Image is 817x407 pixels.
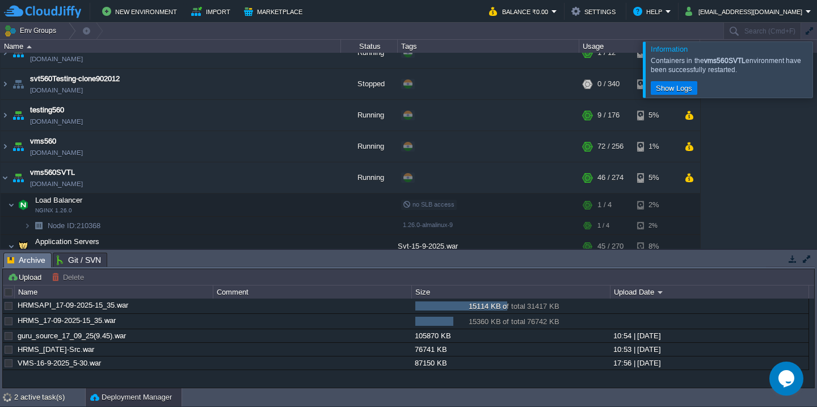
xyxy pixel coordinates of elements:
div: HRMSAPI_17-09-2025-15_35.war [15,299,212,312]
div: Comment [214,286,411,299]
button: Marketplace [244,5,306,18]
a: svt560Testing-clone902012 [30,76,120,87]
div: Status [342,40,397,53]
div: 5% [637,103,674,133]
img: AMDAwAAAACH5BAEAAAAALAAAAAABAAEAAAICRAEAOw== [1,72,10,102]
div: 105870 KB [412,329,609,342]
div: 1 / 12 [597,40,616,71]
div: Containers in the environment have been successfully restarted. [651,56,810,74]
button: Deployment Manager [90,392,172,403]
div: Running [341,103,398,133]
span: vms560 [30,139,56,150]
img: AMDAwAAAACH5BAEAAAAALAAAAAABAAEAAAICRAEAOw== [1,134,10,165]
button: Delete [52,272,87,282]
a: Load BalancerNGINX 1.26.0 [34,199,84,207]
div: Size [412,286,610,299]
div: Stopped [341,72,398,102]
div: Running [341,134,398,165]
a: Application Servers [34,240,101,249]
a: HRMS_[DATE]-Src.war [18,345,94,354]
div: 46 / 274 [597,165,624,196]
a: VMS-16-9-2025_5-30.war [18,359,101,367]
div: 15114 KB of total 31417 KB [418,302,610,314]
div: 15114 KB of total 31417 KB [418,301,610,314]
button: Settings [571,5,619,18]
img: AMDAwAAAACH5BAEAAAAALAAAAAABAAEAAAICRAEAOw== [24,220,31,237]
img: AMDAwAAAACH5BAEAAAAALAAAAAABAAEAAAICRAEAOw== [10,103,26,133]
img: AMDAwAAAACH5BAEAAAAALAAAAAABAAEAAAICRAEAOw== [27,45,32,48]
a: [DOMAIN_NAME] [30,119,83,130]
img: AMDAwAAAACH5BAEAAAAALAAAAAABAAEAAAICRAEAOw== [10,165,26,196]
div: Usage [580,40,700,53]
img: AMDAwAAAACH5BAEAAAAALAAAAAABAAEAAAICRAEAOw== [10,40,26,71]
a: [DOMAIN_NAME] [30,87,83,99]
button: Help [633,5,666,18]
img: CloudJiffy [4,5,81,19]
div: 5% [637,165,674,196]
span: no SLB access [403,204,454,211]
div: HRMS_17-09-2025-15_35.war [15,314,212,327]
span: Git / SVN [57,253,101,267]
div: 1 / 4 [597,220,609,237]
div: Upload Date [611,286,808,299]
div: Tags [398,40,579,53]
span: Node ID: [48,224,77,233]
div: 15360 KB of total 76742 KB [418,317,610,329]
img: AMDAwAAAACH5BAEAAAAALAAAAAABAAEAAAICRAEAOw== [15,196,31,219]
button: [EMAIL_ADDRESS][DOMAIN_NAME] [685,5,806,18]
div: 1 / 4 [597,196,612,219]
div: 1% [637,134,674,165]
img: AMDAwAAAACH5BAEAAAAALAAAAAABAAEAAAICRAEAOw== [10,134,26,165]
a: testing560 [30,107,64,119]
span: Archive [7,253,45,267]
div: 72 / 256 [597,134,624,165]
img: AMDAwAAAACH5BAEAAAAALAAAAAABAAEAAAICRAEAOw== [1,103,10,133]
span: [DOMAIN_NAME] [30,56,83,68]
span: Application Servers [34,240,101,249]
div: 13% [637,40,674,71]
div: 0 / 340 [597,72,620,102]
div: 87150 KB [412,356,609,370]
img: AMDAwAAAACH5BAEAAAAALAAAAAABAAEAAAICRAEAOw== [8,196,15,219]
div: 9 / 176 [597,103,620,133]
button: Upload [7,272,45,282]
div: 2% [637,220,674,237]
a: [DOMAIN_NAME] [30,181,83,192]
div: 10:53 | [DATE] [610,343,808,356]
img: AMDAwAAAACH5BAEAAAAALAAAAAABAAEAAAICRAEAOw== [10,72,26,102]
div: 16% [637,72,674,102]
button: Env Groups [4,23,60,39]
div: 2% [637,196,674,219]
button: Import [191,5,234,18]
a: Node ID:210368 [47,224,102,233]
button: Show Logs [652,83,696,93]
img: AMDAwAAAACH5BAEAAAAALAAAAAABAAEAAAICRAEAOw== [8,238,15,261]
a: [DOMAIN_NAME] [30,150,83,161]
button: Balance ₹0.00 [489,5,551,18]
div: Svt-15-9-2025.war [398,238,579,261]
iframe: chat widget [769,362,806,396]
div: 17:56 | [DATE] [610,356,808,370]
div: 10:54 | [DATE] [610,329,808,342]
img: AMDAwAAAACH5BAEAAAAALAAAAAABAAEAAAICRAEAOw== [1,165,10,196]
span: Information [651,45,688,53]
div: Name [1,40,340,53]
b: vms560SVTL [704,57,746,65]
span: NGINX 1.26.0 [35,210,72,217]
div: 8% [637,238,674,261]
img: AMDAwAAAACH5BAEAAAAALAAAAAABAAEAAAICRAEAOw== [31,220,47,237]
div: 2 active task(s) [14,388,85,406]
a: vms560SVTL [30,170,75,181]
img: AMDAwAAAACH5BAEAAAAALAAAAAABAAEAAAICRAEAOw== [1,40,10,71]
img: AMDAwAAAACH5BAEAAAAALAAAAAABAAEAAAICRAEAOw== [15,238,31,261]
div: 45 / 270 [597,238,624,261]
button: New Environment [102,5,180,18]
div: Running [341,165,398,196]
div: Running [341,40,398,71]
div: 76741 KB [412,343,609,356]
div: Name [15,286,213,299]
span: Load Balancer [34,198,84,208]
